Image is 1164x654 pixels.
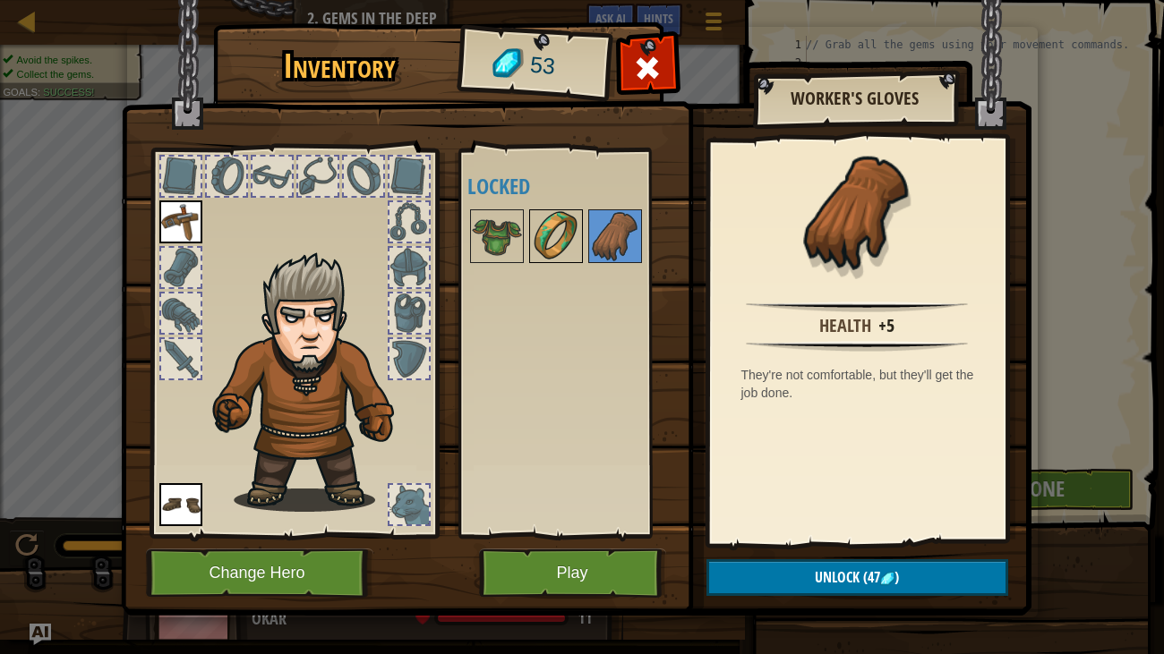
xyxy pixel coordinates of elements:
div: Health [819,313,871,339]
span: (47 [860,567,880,587]
button: Change Hero [146,548,373,598]
div: +5 [878,313,894,339]
img: portrait.png [531,211,581,261]
button: Unlock(47) [706,559,1008,596]
img: portrait.png [472,211,522,261]
h4: Locked [467,174,679,198]
h1: Inventory [226,47,454,85]
img: portrait.png [159,483,202,526]
span: Unlock [815,567,860,587]
img: hr.png [746,302,967,312]
div: They're not comfortable, but they'll get the job done. [741,366,982,402]
span: ) [894,567,899,587]
h2: Worker's Gloves [771,89,939,108]
img: portrait.png [590,211,640,261]
img: portrait.png [159,200,202,243]
span: 53 [528,49,556,83]
img: gem.png [880,572,894,586]
img: hr.png [746,341,967,352]
img: portrait.png [799,154,915,270]
img: hair_m2.png [204,251,424,512]
button: Play [479,548,666,598]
